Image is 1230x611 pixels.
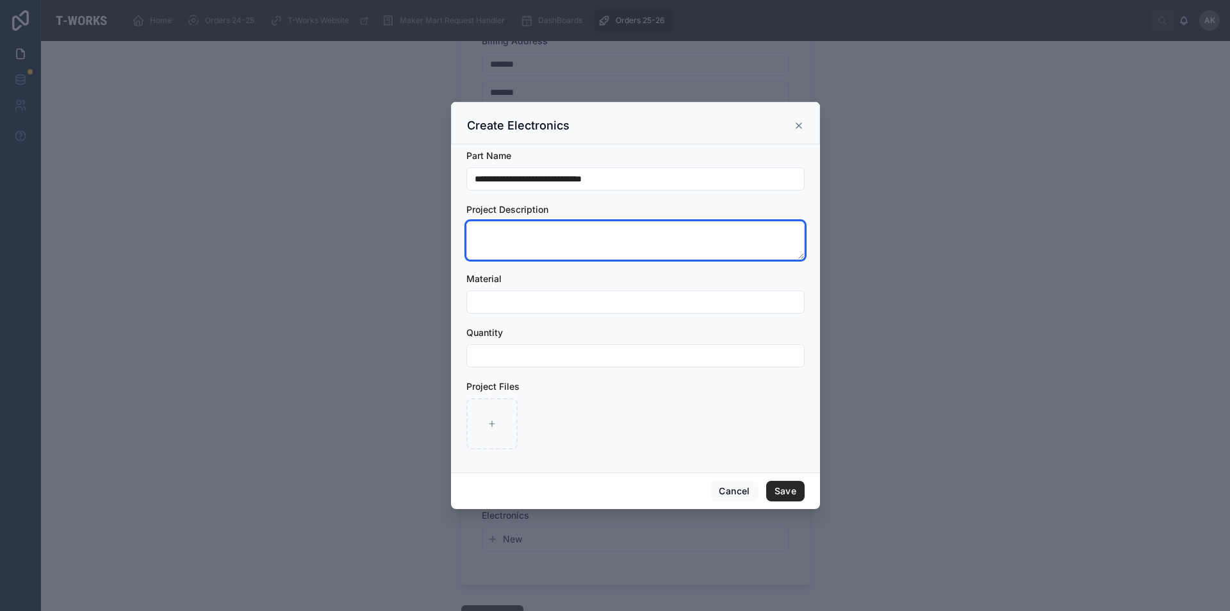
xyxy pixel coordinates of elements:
button: Save [766,481,805,501]
span: Part Name [466,150,511,161]
span: Project Description [466,204,548,215]
span: Quantity [466,327,503,338]
h3: Create Electronics [467,118,570,133]
span: Project Files [466,381,520,392]
button: Cancel [710,481,758,501]
span: Material [466,273,502,284]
